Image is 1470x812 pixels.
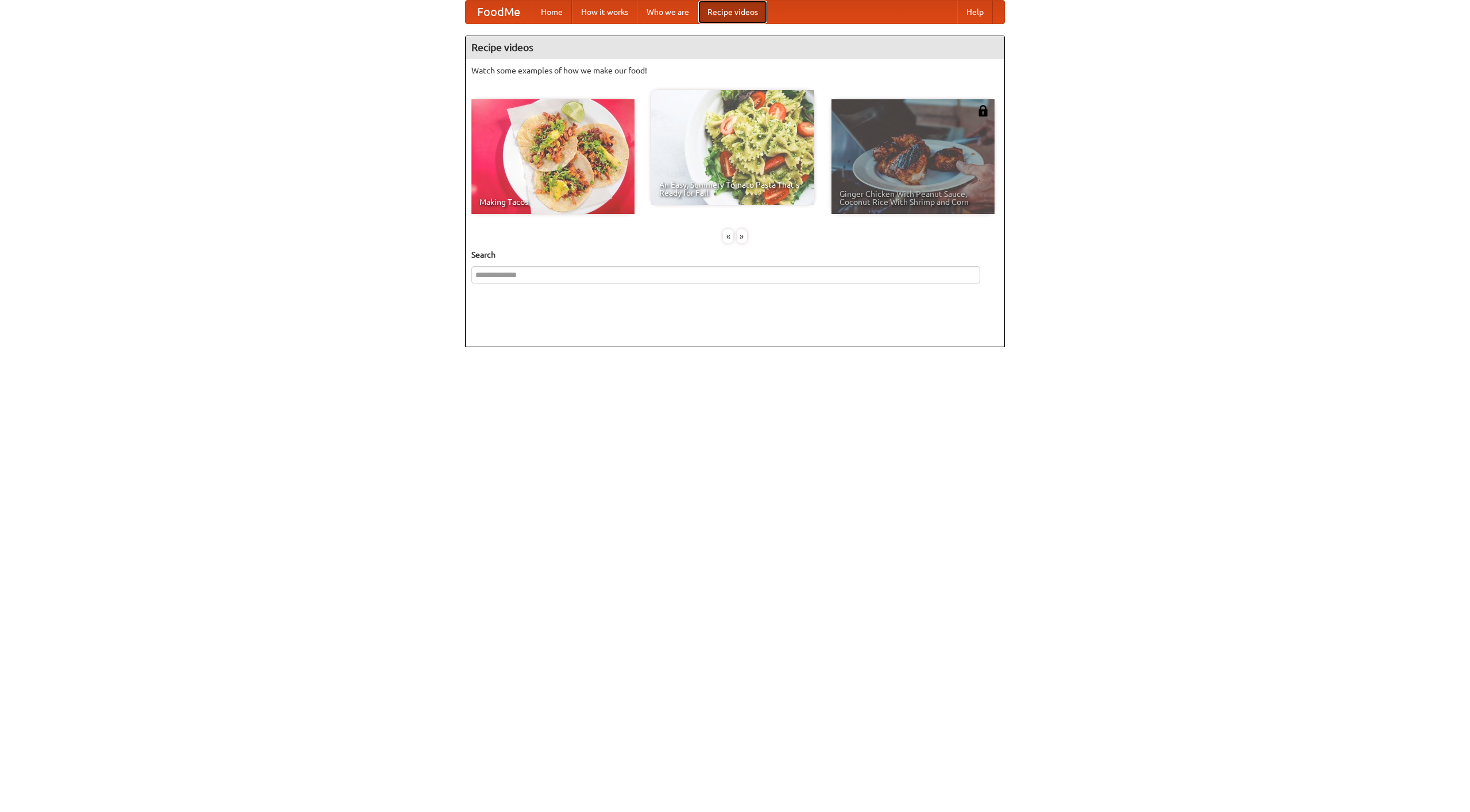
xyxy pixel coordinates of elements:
a: An Easy, Summery Tomato Pasta That's Ready for Fall [651,90,814,205]
span: Making Tacos [479,198,626,206]
a: Who we are [637,1,698,24]
a: Home [532,1,572,24]
p: Watch some examples of how we make our food! [471,65,999,76]
a: Help [957,1,993,24]
h5: Search [471,249,999,261]
h4: Recipe videos [466,36,1004,59]
div: » [737,229,747,243]
a: FoodMe [466,1,532,24]
img: 483408.png [977,105,989,116]
a: Recipe videos [698,1,767,24]
div: « [723,229,733,243]
a: Making Tacos [471,99,635,214]
a: How it works [572,1,637,24]
span: An Easy, Summery Tomato Pasta That's Ready for Fall [659,181,806,197]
